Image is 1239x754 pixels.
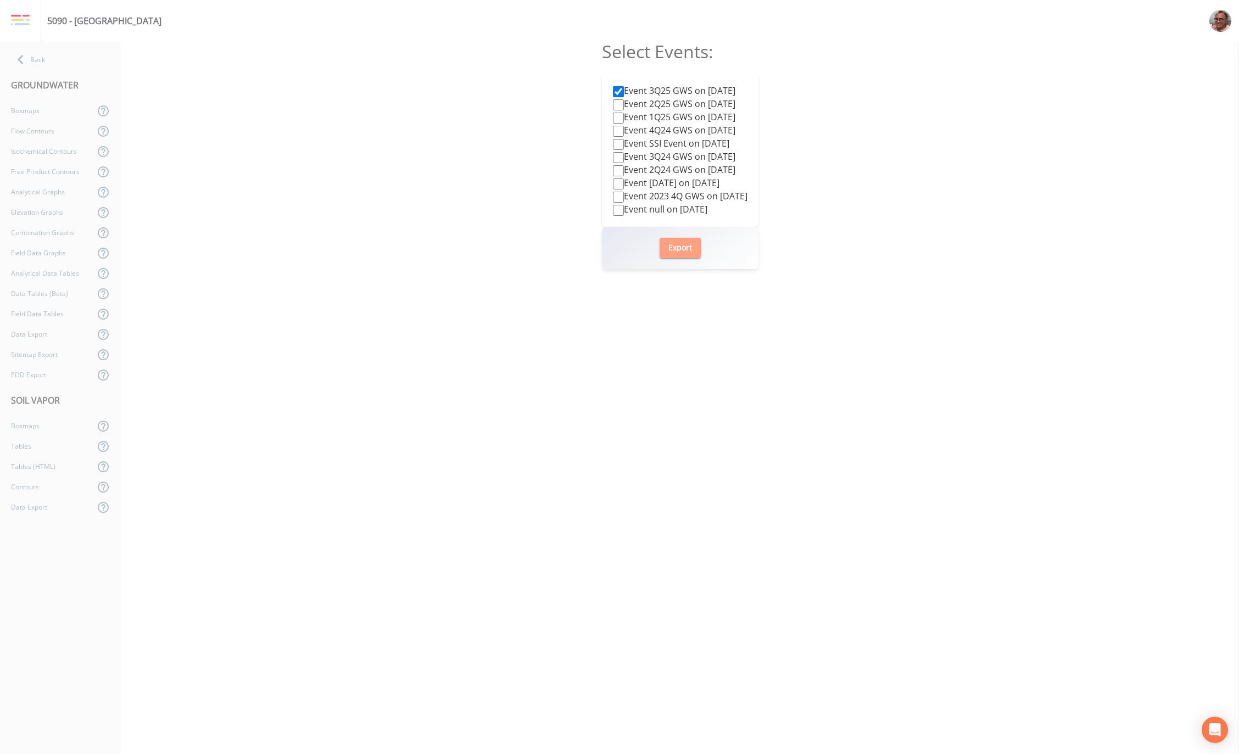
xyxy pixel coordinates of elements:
label: Event 4Q24 GWS on [DATE] [613,124,735,137]
label: Event 3Q25 GWS on [DATE] [613,84,735,97]
input: Event 4Q24 GWS on [DATE] [613,126,624,137]
input: Event 3Q24 GWS on [DATE] [613,152,624,163]
label: Event 1Q25 GWS on [DATE] [613,110,735,124]
input: Event 2Q24 GWS on [DATE] [613,165,624,176]
label: Event 2023 4Q GWS on [DATE] [613,189,747,203]
label: Event 2Q25 GWS on [DATE] [613,97,735,110]
div: Open Intercom Messenger [1202,717,1228,743]
input: Event 2Q25 GWS on [DATE] [613,99,624,110]
img: logo [11,14,30,26]
label: Event 3Q24 GWS on [DATE] [613,150,735,163]
img: e2d790fa78825a4bb76dcb6ab311d44c [1209,10,1231,32]
label: Event [DATE] on [DATE] [613,176,719,189]
button: Export [660,238,701,258]
h2: Select Events: [602,41,758,62]
label: Event SSI Event on [DATE] [613,137,729,150]
input: Event [DATE] on [DATE] [613,178,624,189]
input: Event 3Q25 GWS on [DATE] [613,86,624,97]
div: 5090 - [GEOGRAPHIC_DATA] [47,14,161,27]
input: Event SSI Event on [DATE] [613,139,624,150]
input: Event 2023 4Q GWS on [DATE] [613,192,624,203]
input: Event null on [DATE] [613,205,624,216]
label: Event 2Q24 GWS on [DATE] [613,163,735,176]
input: Event 1Q25 GWS on [DATE] [613,113,624,124]
label: Event null on [DATE] [613,203,707,216]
